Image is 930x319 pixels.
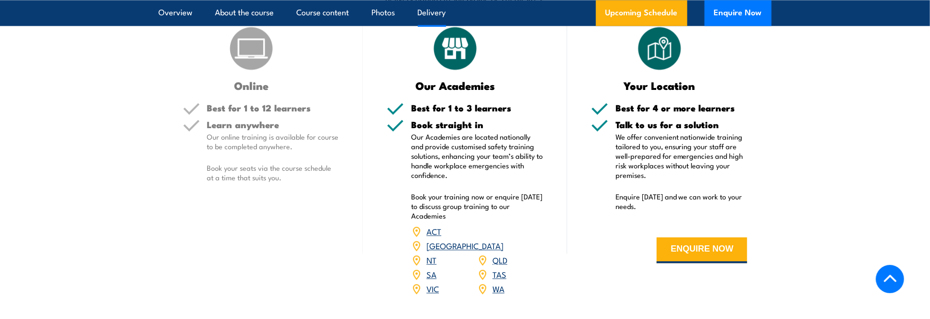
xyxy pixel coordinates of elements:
h5: Best for 4 or more learners [616,103,748,112]
button: ENQUIRE NOW [657,237,747,263]
a: SA [426,268,437,280]
a: VIC [426,283,439,294]
a: QLD [493,254,507,265]
p: Our Academies are located nationally and provide customised safety training solutions, enhancing ... [411,132,543,180]
a: ACT [426,225,441,237]
a: WA [493,283,504,294]
p: Enquire [DATE] and we can work to your needs. [616,192,748,211]
h5: Best for 1 to 3 learners [411,103,543,112]
h3: Online [183,80,320,91]
h3: Your Location [591,80,728,91]
p: Book your seats via the course schedule at a time that suits you. [207,163,339,182]
a: NT [426,254,437,265]
h5: Talk to us for a solution [616,120,748,129]
h5: Book straight in [411,120,543,129]
p: We offer convenient nationwide training tailored to you, ensuring your staff are well-prepared fo... [616,132,748,180]
h3: Our Academies [387,80,524,91]
h5: Best for 1 to 12 learners [207,103,339,112]
a: TAS [493,268,506,280]
h5: Learn anywhere [207,120,339,129]
a: [GEOGRAPHIC_DATA] [426,240,504,251]
p: Book your training now or enquire [DATE] to discuss group training to our Academies [411,192,543,220]
p: Our online training is available for course to be completed anywhere. [207,132,339,151]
